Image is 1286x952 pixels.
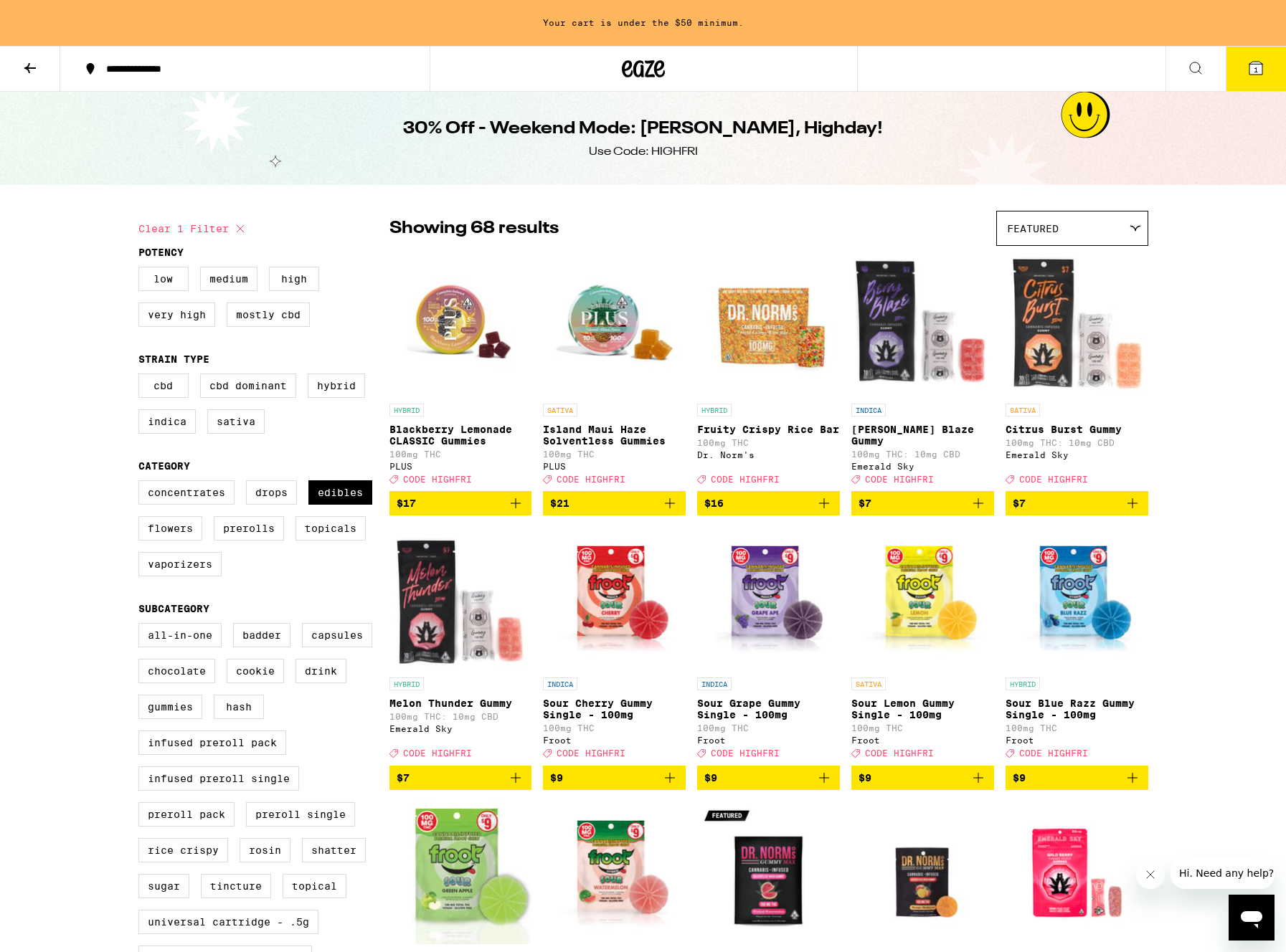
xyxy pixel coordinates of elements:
label: Cookie [227,659,284,683]
p: INDICA [851,404,886,416]
p: Sour Lemon Gummy Single - 100mg [851,698,994,720]
img: Emerald Sky - Wild Berry Gummies [1006,801,1148,945]
button: Add to bag [697,491,840,515]
label: Topical [283,874,346,898]
img: Froot - Sour Grape Gummy Single - 100mg [697,527,840,670]
label: Sugar [138,874,189,898]
span: $7 [859,498,871,509]
p: 100mg THC: 10mg CBD [1006,438,1148,447]
div: Emerald Sky [851,462,994,471]
label: Concentrates [138,480,235,505]
p: Island Maui Haze Solventless Gummies [543,424,686,447]
label: Badder [233,623,290,647]
button: Add to bag [1006,766,1148,790]
p: [PERSON_NAME] Blaze Gummy [851,424,994,447]
label: High [269,267,319,291]
p: SATIVA [543,404,577,416]
p: Fruity Crispy Rice Bar [697,424,840,435]
label: Infused Preroll Single [138,766,299,791]
button: Add to bag [389,491,532,515]
span: $7 [1013,498,1026,509]
p: Blackberry Lemonade CLASSIC Gummies [389,424,532,447]
p: 100mg THC [543,723,686,733]
p: HYBRID [1006,677,1040,690]
img: Dr. Norm's - Mango Madness Solventless Hash Gummy [851,801,994,945]
p: Sour Blue Razz Gummy Single - 100mg [1006,698,1148,720]
label: Capsules [302,623,372,647]
p: 100mg THC [543,449,686,459]
span: CODE HIGHFRI [557,749,625,758]
span: CODE HIGHFRI [1019,475,1088,484]
p: 100mg THC [851,723,994,733]
label: Tincture [201,874,271,898]
span: $9 [859,772,871,784]
legend: Potency [138,247,184,258]
label: Flowers [138,516,202,541]
label: Indica [138,409,196,434]
label: Rosin [240,838,290,862]
p: INDICA [543,677,577,690]
label: Drops [246,480,297,505]
div: PLUS [389,462,532,471]
button: Add to bag [851,491,994,515]
a: Open page for Island Maui Haze Solventless Gummies from PLUS [543,253,686,491]
div: Dr. Norm's [697,450,840,460]
span: CODE HIGHFRI [403,475,472,484]
legend: Strain Type [138,353,209,365]
img: Dr. Norm's - Fruity Crispy Rice Bar [697,253,840,396]
legend: Subcategory [138,603,209,614]
h1: 30% Off - Weekend Mode: [PERSON_NAME], Highday! [403,117,883,141]
p: Melon Thunder Gummy [389,698,532,709]
a: Open page for Blackberry Lemonade CLASSIC Gummies from PLUS [389,253,532,491]
p: 100mg THC: 10mg CBD [389,712,532,721]
iframe: Message from company [1171,857,1275,889]
span: CODE HIGHFRI [711,475,780,484]
p: HYBRID [697,404,732,416]
a: Open page for Fruity Crispy Rice Bar from Dr. Norm's [697,253,840,491]
button: Add to bag [1006,491,1148,515]
img: Froot - Sour Lemon Gummy Single - 100mg [851,527,994,670]
label: Medium [200,267,257,291]
span: CODE HIGHFRI [403,749,472,758]
iframe: Close message [1136,860,1165,889]
img: Froot - Sour Green Apple Gummy Single - 100mg [389,801,532,945]
label: Infused Preroll Pack [138,730,286,755]
button: Add to bag [851,766,994,790]
div: Froot [851,736,994,745]
label: Hash [214,695,264,719]
img: PLUS - Blackberry Lemonade CLASSIC Gummies [389,253,532,396]
label: Edibles [308,480,372,505]
label: CBD Dominant [200,373,296,398]
img: Froot - Sour Blue Razz Gummy Single - 100mg [1006,527,1148,670]
a: Open page for Melon Thunder Gummy from Emerald Sky [389,527,532,765]
span: $21 [550,498,569,509]
a: Open page for Sour Lemon Gummy Single - 100mg from Froot [851,527,994,765]
img: PLUS - Island Maui Haze Solventless Gummies [543,253,686,396]
p: HYBRID [389,677,424,690]
button: Add to bag [543,766,686,790]
label: Rice Crispy [138,838,228,862]
p: SATIVA [851,677,886,690]
img: Emerald Sky - Melon Thunder Gummy [389,527,532,670]
label: Hybrid [308,373,365,398]
div: Froot [697,736,840,745]
img: Emerald Sky - Citrus Burst Gummy [1006,253,1148,396]
img: Froot - Sour Cherry Gummy Single - 100mg [543,527,686,670]
a: Open page for Sour Cherry Gummy Single - 100mg from Froot [543,527,686,765]
img: Dr. Norm's - Watermelon Solventless Hash Gummy [697,801,840,945]
legend: Category [138,460,190,472]
label: Preroll Pack [138,802,235,827]
label: CBD [138,373,189,398]
span: $9 [704,772,717,784]
span: $9 [550,772,563,784]
div: Froot [543,736,686,745]
span: Featured [1007,223,1059,234]
label: Low [138,267,189,291]
span: $17 [397,498,416,509]
label: Shatter [302,838,366,862]
label: Mostly CBD [227,303,310,327]
a: Open page for Berry Blaze Gummy from Emerald Sky [851,253,994,491]
button: 1 [1226,47,1286,91]
span: $16 [704,498,724,509]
